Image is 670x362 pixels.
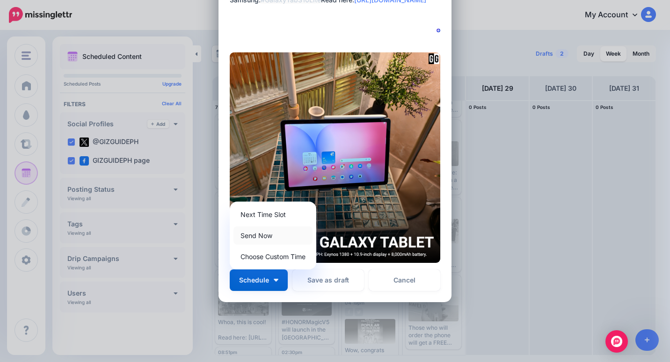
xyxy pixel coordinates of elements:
a: Choose Custom Time [233,247,313,266]
button: Save as draft [292,269,364,291]
a: Send Now [233,226,313,245]
a: Next Time Slot [233,205,313,224]
div: Schedule [230,202,316,269]
button: Schedule [230,269,288,291]
img: AXY1YFD016L1WP9EJXAEAQDANCZ7KHPQ.png [230,52,440,263]
a: Cancel [369,269,440,291]
span: Schedule [239,277,269,283]
img: arrow-down-white.png [274,279,278,282]
div: Open Intercom Messenger [605,330,628,353]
